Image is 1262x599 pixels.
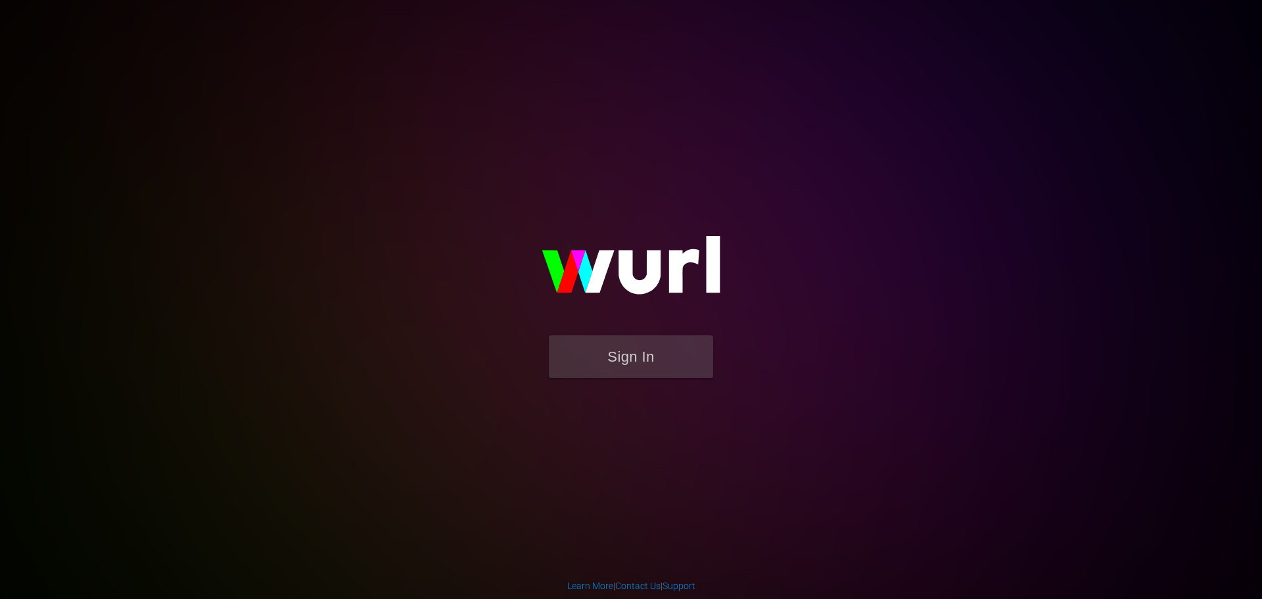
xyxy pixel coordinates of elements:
a: Learn More [567,581,613,591]
a: Support [663,581,695,591]
button: Sign In [549,335,713,378]
div: | | [567,579,695,592]
a: Contact Us [615,581,661,591]
img: wurl-logo-on-black-223613ac3d8ba8fe6dc639794a292ebdb59501304c7dfd60c99c58986ef67473.svg [500,208,762,335]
